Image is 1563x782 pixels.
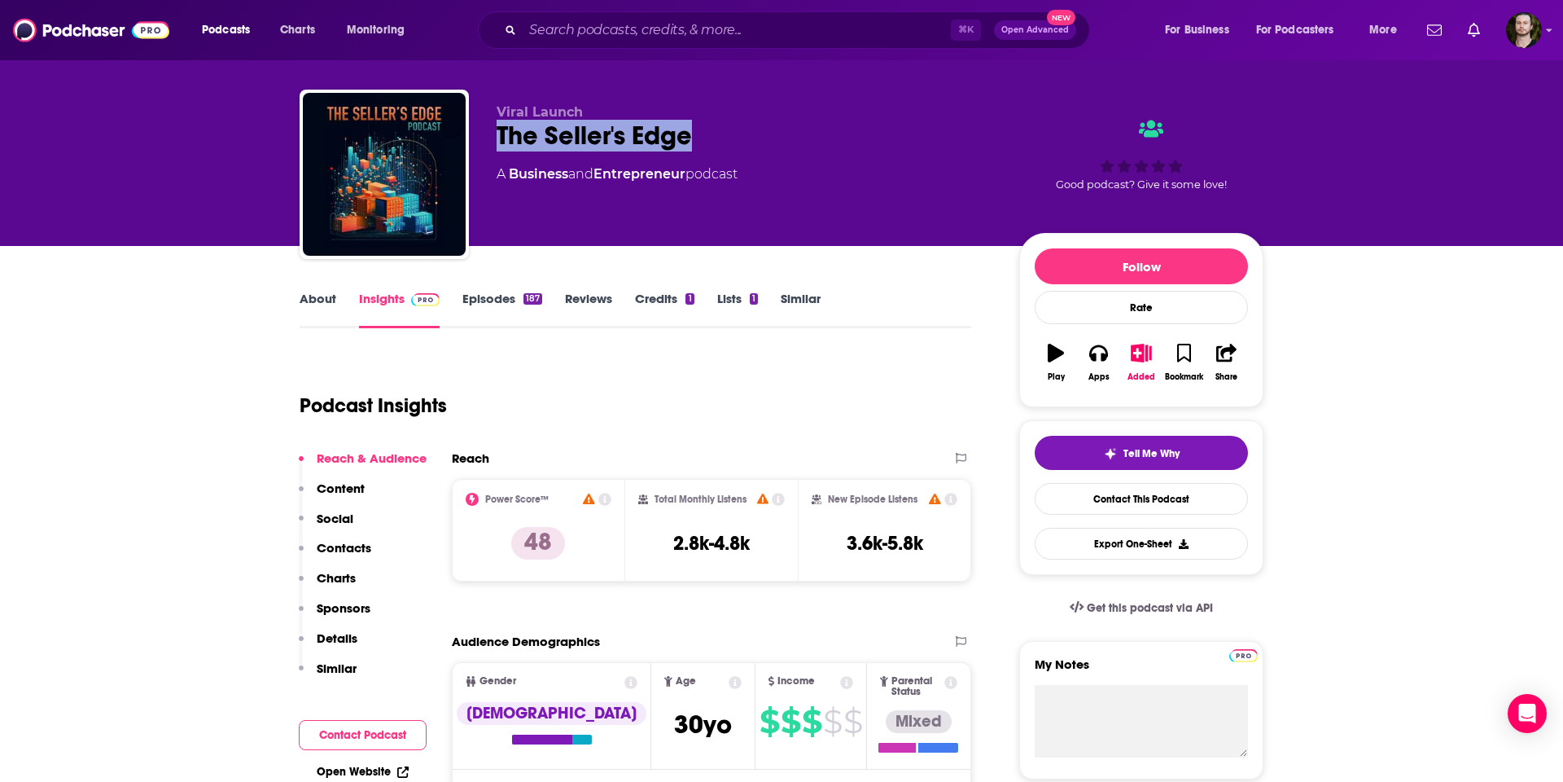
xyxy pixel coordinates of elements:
[359,291,440,328] a: InsightsPodchaser Pro
[886,710,952,733] div: Mixed
[452,634,600,649] h2: Audience Demographics
[593,166,685,182] a: Entrepreneur
[485,494,549,505] h2: Power Score™
[843,709,862,735] span: $
[1506,12,1542,48] button: Show profile menu
[1120,333,1162,392] button: Added
[299,661,357,691] button: Similar
[190,17,271,43] button: open menu
[655,494,746,505] h2: Total Monthly Listens
[1461,16,1486,44] a: Show notifications dropdown
[1256,19,1334,42] span: For Podcasters
[511,527,565,560] p: 48
[335,17,426,43] button: open menu
[1056,178,1227,191] span: Good podcast? Give it some love!
[479,676,516,687] span: Gender
[1162,333,1205,392] button: Bookmark
[1154,17,1250,43] button: open menu
[1246,17,1358,43] button: open menu
[299,720,427,750] button: Contact Podcast
[828,494,917,505] h2: New Episode Listens
[1019,104,1263,205] div: Good podcast? Give it some love!
[457,702,646,725] div: [DEMOGRAPHIC_DATA]
[1035,657,1248,685] label: My Notes
[823,709,842,735] span: $
[300,393,447,418] h1: Podcast Insights
[523,293,542,305] div: 187
[994,20,1076,40] button: Open AdvancedNew
[1229,649,1258,662] img: Podchaser Pro
[781,709,800,735] span: $
[1506,12,1542,48] img: User Profile
[1215,372,1237,382] div: Share
[1506,12,1542,48] span: Logged in as OutlierAudio
[269,17,325,43] a: Charts
[317,570,356,586] p: Charts
[317,481,365,496] p: Content
[1001,26,1069,34] span: Open Advanced
[493,11,1105,49] div: Search podcasts, credits, & more...
[1035,483,1248,515] a: Contact This Podcast
[452,450,489,466] h2: Reach
[1088,372,1110,382] div: Apps
[760,709,779,735] span: $
[299,540,371,570] button: Contacts
[317,450,427,466] p: Reach & Audience
[565,291,612,328] a: Reviews
[1077,333,1119,392] button: Apps
[1087,601,1213,615] span: Get this podcast via API
[847,531,923,556] h3: 3.6k-5.8k
[509,166,568,182] a: Business
[891,676,942,697] span: Parental Status
[802,709,821,735] span: $
[1165,372,1203,382] div: Bookmark
[1035,528,1248,560] button: Export One-Sheet
[317,540,371,556] p: Contacts
[750,293,758,305] div: 1
[674,709,732,740] span: 30 yo
[1123,447,1180,460] span: Tell Me Why
[781,291,821,328] a: Similar
[568,166,593,182] span: and
[1206,333,1248,392] button: Share
[1127,372,1155,382] div: Added
[317,511,353,526] p: Social
[411,293,440,306] img: Podchaser Pro
[1035,248,1248,284] button: Follow
[1035,333,1077,392] button: Play
[1508,694,1547,733] div: Open Intercom Messenger
[13,15,169,46] img: Podchaser - Follow, Share and Rate Podcasts
[1369,19,1397,42] span: More
[303,93,466,256] img: The Seller's Edge
[299,630,357,661] button: Details
[1229,647,1258,662] a: Pro website
[497,165,738,184] div: A podcast
[523,17,951,43] input: Search podcasts, credits, & more...
[317,600,370,616] p: Sponsors
[1358,17,1417,43] button: open menu
[280,19,315,42] span: Charts
[1421,16,1448,44] a: Show notifications dropdown
[300,291,336,328] a: About
[497,104,583,120] span: Viral Launch
[1104,447,1117,460] img: tell me why sparkle
[299,600,370,630] button: Sponsors
[299,570,356,600] button: Charts
[1035,436,1248,470] button: tell me why sparkleTell Me Why
[1047,10,1076,25] span: New
[1057,588,1226,628] a: Get this podcast via API
[317,661,357,676] p: Similar
[347,19,405,42] span: Monitoring
[673,531,750,556] h3: 2.8k-4.8k
[676,676,696,687] span: Age
[299,481,365,511] button: Content
[299,511,353,541] button: Social
[1048,372,1065,382] div: Play
[777,676,815,687] span: Income
[317,630,357,646] p: Details
[685,293,694,305] div: 1
[317,765,409,779] a: Open Website
[299,450,427,481] button: Reach & Audience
